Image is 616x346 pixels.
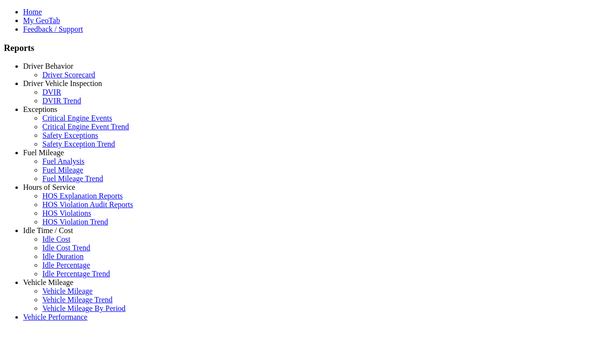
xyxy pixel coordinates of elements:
a: Safety Exceptions [42,131,98,139]
a: Vehicle Mileage [23,278,73,286]
a: Vehicle Mileage By Period [42,304,126,312]
a: Idle Duration [42,252,84,260]
a: Vehicle Mileage [42,287,92,295]
a: DVIR Trend [42,97,81,105]
a: Vehicle Mileage Trend [42,296,113,304]
a: Safety Exception Trend [42,140,115,148]
a: Idle Cost Trend [42,244,90,252]
a: My GeoTab [23,16,60,25]
a: Idle Time / Cost [23,226,73,235]
a: Driver Vehicle Inspection [23,79,102,87]
a: Home [23,8,42,16]
a: Vehicle Performance [23,313,88,321]
a: Fuel Mileage Trend [42,174,103,183]
a: Idle Cost [42,235,70,243]
a: HOS Violation Audit Reports [42,200,133,209]
a: Fuel Analysis [42,157,85,165]
h3: Reports [4,43,612,53]
a: DVIR [42,88,61,96]
a: Critical Engine Event Trend [42,123,129,131]
a: Feedback / Support [23,25,83,33]
a: Fuel Mileage [23,148,64,157]
a: HOS Violations [42,209,91,217]
a: Exceptions [23,105,57,113]
a: HOS Violation Trend [42,218,108,226]
a: HOS Explanation Reports [42,192,123,200]
a: Driver Scorecard [42,71,95,79]
a: Hours of Service [23,183,75,191]
a: Driver Behavior [23,62,73,70]
a: Idle Percentage [42,261,90,269]
a: Critical Engine Events [42,114,112,122]
a: Idle Percentage Trend [42,270,110,278]
a: Fuel Mileage [42,166,83,174]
